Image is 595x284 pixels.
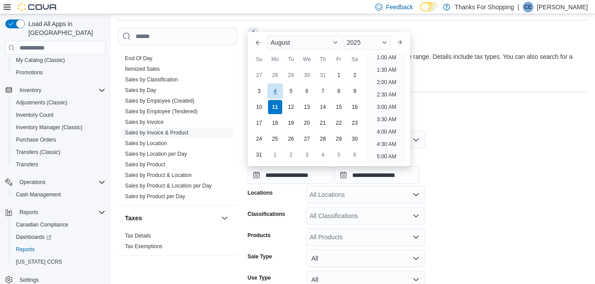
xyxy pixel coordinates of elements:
span: Sales by Classification [125,76,178,83]
h3: Taxes [125,214,142,223]
button: Inventory Manager (Classic) [9,121,109,134]
a: Sales by Location per Day [125,151,187,157]
span: Sales by Day [125,87,156,94]
div: day-7 [316,84,330,98]
button: Next month [393,35,407,50]
div: day-22 [332,116,346,130]
div: day-9 [348,84,362,98]
div: Tu [284,52,298,66]
span: Canadian Compliance [16,221,68,228]
a: Purchase Orders [12,134,60,145]
span: Promotions [16,69,43,76]
div: Sa [348,52,362,66]
p: | [517,2,519,12]
li: 1:30 AM [373,65,400,75]
span: CE [525,2,532,12]
div: day-31 [252,148,266,162]
button: Reports [9,243,109,256]
a: Sales by Location [125,140,167,146]
span: Feedback [386,3,413,12]
div: day-23 [348,116,362,130]
div: day-24 [252,132,266,146]
div: day-15 [332,100,346,114]
div: day-19 [284,116,298,130]
a: Transfers [12,159,42,170]
ul: Time [366,53,407,163]
button: Transfers (Classic) [9,146,109,158]
span: Transfers [12,159,105,170]
span: Canadian Compliance [12,219,105,230]
span: Dashboards [12,232,105,242]
button: Operations [2,176,109,188]
span: Cash Management [12,189,105,200]
span: Transfers (Classic) [16,149,60,156]
button: Taxes [125,214,218,223]
li: 4:30 AM [373,139,400,150]
p: Thanks For Shopping [455,2,514,12]
div: day-18 [268,116,282,130]
span: August [271,39,290,46]
button: Reports [16,207,42,218]
a: [US_STATE] CCRS [12,257,66,267]
span: Inventory Manager (Classic) [12,122,105,133]
li: 2:30 AM [373,89,400,100]
button: Transfers [9,158,109,171]
a: End Of Day [125,55,152,61]
button: Open list of options [412,191,420,198]
a: Inventory Count [12,110,57,120]
span: Reports [16,207,105,218]
a: Sales by Classification [125,77,178,83]
label: Locations [248,189,273,196]
span: Inventory [16,85,105,96]
span: Itemized Sales [125,65,160,73]
button: Promotions [9,66,109,79]
div: day-26 [284,132,298,146]
li: 3:30 AM [373,114,400,125]
button: Adjustments (Classic) [9,96,109,109]
div: day-16 [348,100,362,114]
label: Sale Type [248,253,272,260]
p: [PERSON_NAME] [537,2,588,12]
a: Dashboards [9,231,109,243]
span: Inventory Manager (Classic) [16,124,82,131]
div: day-3 [300,148,314,162]
span: Sales by Product & Location [125,172,192,179]
a: Sales by Day [125,87,156,93]
div: day-28 [268,68,282,82]
div: day-11 [268,100,282,114]
div: day-25 [268,132,282,146]
a: Adjustments (Classic) [12,97,71,108]
label: Products [248,232,271,239]
button: Inventory [16,85,45,96]
a: Sales by Invoice [125,119,163,125]
div: View sales totals by invoice and product for a specified date range. Details include tax types. Y... [248,52,583,71]
button: Open list of options [412,212,420,219]
button: Open list of options [412,234,420,241]
div: day-12 [284,100,298,114]
span: Sales by Product & Location per Day [125,182,212,189]
a: Reports [12,244,38,255]
div: day-27 [252,68,266,82]
div: day-30 [348,132,362,146]
a: Transfers (Classic) [12,147,64,157]
div: day-29 [332,132,346,146]
a: Sales by Product per Day [125,193,185,200]
a: Cash Management [12,189,64,200]
span: Transfers (Classic) [12,147,105,157]
a: Tax Exemptions [125,243,163,249]
span: Dashboards [16,234,51,241]
label: Use Type [248,274,271,281]
button: Inventory Count [9,109,109,121]
div: Sales [118,53,237,205]
span: Operations [19,179,46,186]
div: day-2 [348,68,362,82]
button: Taxes [219,213,230,223]
button: Inventory [2,84,109,96]
div: Mo [268,52,282,66]
div: Th [316,52,330,66]
span: Settings [19,276,39,284]
a: Dashboards [12,232,55,242]
span: Load All Apps in [GEOGRAPHIC_DATA] [25,19,105,37]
